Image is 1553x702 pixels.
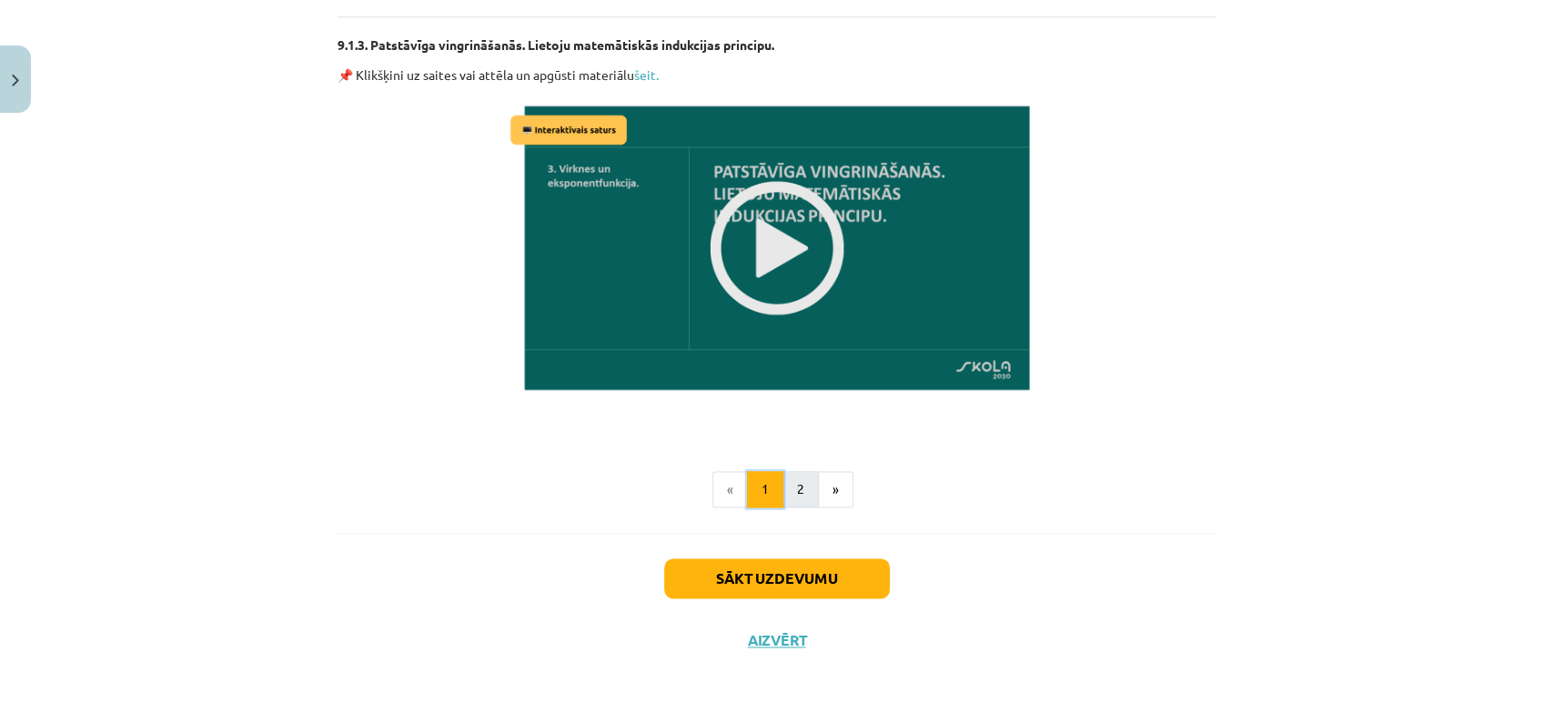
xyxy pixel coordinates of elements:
[782,471,819,507] button: 2
[12,75,19,86] img: icon-close-lesson-0947bae3869378f0d4975bcd49f059093ad1ed9edebbc8119c70593378902aed.svg
[747,471,783,507] button: 1
[338,36,774,53] strong: 9.1.3. Patstāvīga vingrināšanās. Lietoju matemātiskās indukcijas principu.
[634,66,659,83] a: šeit.
[338,65,1216,85] p: 📌 Klikšķini uz saites vai attēla un apgūsti materiālu
[664,558,890,598] button: Sākt uzdevumu
[338,471,1216,507] nav: Page navigation example
[818,471,853,507] button: »
[742,631,812,649] button: Aizvērt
